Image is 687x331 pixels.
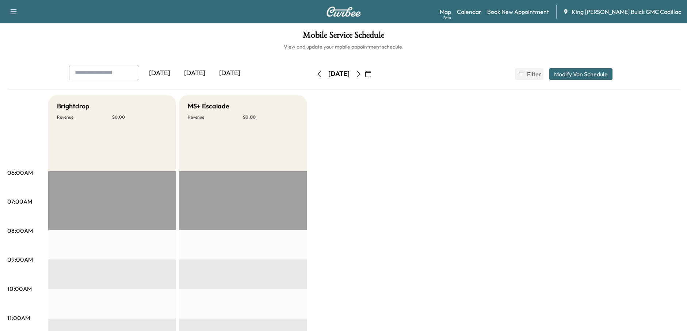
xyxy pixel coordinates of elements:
[7,197,32,206] p: 07:00AM
[457,7,481,16] a: Calendar
[440,7,451,16] a: MapBeta
[177,65,212,82] div: [DATE]
[572,7,681,16] span: King [PERSON_NAME] Buick GMC Cadillac
[7,31,680,43] h1: Mobile Service Schedule
[487,7,549,16] a: Book New Appointment
[443,15,451,20] div: Beta
[7,284,32,293] p: 10:00AM
[7,255,33,264] p: 09:00AM
[188,114,243,120] p: Revenue
[328,69,350,78] div: [DATE]
[142,65,177,82] div: [DATE]
[212,65,247,82] div: [DATE]
[527,70,540,78] span: Filter
[326,7,361,17] img: Curbee Logo
[7,313,30,322] p: 11:00AM
[57,101,89,111] h5: Brightdrop
[7,226,33,235] p: 08:00AM
[57,114,112,120] p: Revenue
[188,101,229,111] h5: MS+ Escalade
[243,114,298,120] p: $ 0.00
[7,43,680,50] h6: View and update your mobile appointment schedule.
[112,114,167,120] p: $ 0.00
[515,68,543,80] button: Filter
[549,68,612,80] button: Modify Van Schedule
[7,168,33,177] p: 06:00AM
